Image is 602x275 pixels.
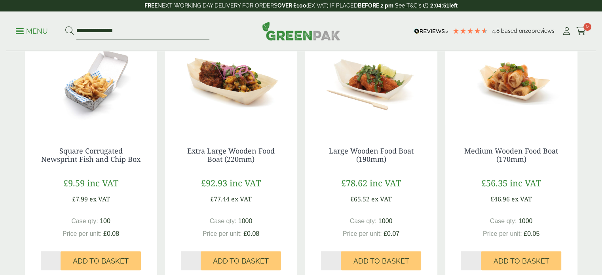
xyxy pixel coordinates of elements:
[481,177,507,189] span: £56.35
[341,251,421,270] button: Add to Basket
[350,218,377,224] span: Case qty:
[73,257,129,266] span: Add to Basket
[210,195,230,203] span: £77.44
[511,195,532,203] span: ex VAT
[63,177,85,189] span: £9.59
[525,28,535,34] span: 200
[384,230,399,237] span: £0.07
[358,2,393,9] strong: BEFORE 2 pm
[100,218,110,224] span: 100
[329,146,414,164] a: Large Wooden Food Boat (190mm)
[16,27,48,34] a: Menu
[213,257,269,266] span: Add to Basket
[41,146,141,164] a: Square Corrugated Newsprint Fish and Chip Box
[165,32,297,131] img: Extra Large Wooden Boat 220mm with food contents V2 2920004AE
[481,251,561,270] button: Add to Basket
[230,177,261,189] span: inc VAT
[350,195,370,203] span: £65.52
[231,195,252,203] span: ex VAT
[16,27,48,36] p: Menu
[490,195,510,203] span: £46.96
[71,218,98,224] span: Case qty:
[501,28,525,34] span: Based on
[510,177,541,189] span: inc VAT
[201,251,281,270] button: Add to Basket
[243,230,259,237] span: £0.08
[493,257,549,266] span: Add to Basket
[277,2,306,9] strong: OVER £100
[89,195,110,203] span: ex VAT
[72,195,88,203] span: £7.99
[492,28,501,34] span: 4.8
[524,230,539,237] span: £0.05
[370,177,401,189] span: inc VAT
[144,2,158,9] strong: FREE
[490,218,517,224] span: Case qty:
[576,25,586,37] a: 0
[518,218,533,224] span: 1000
[187,146,275,164] a: Extra Large Wooden Food Boat (220mm)
[353,257,409,266] span: Add to Basket
[378,218,393,224] span: 1000
[87,177,118,189] span: inc VAT
[103,230,119,237] span: £0.08
[483,230,522,237] span: Price per unit:
[562,27,572,35] i: My Account
[445,32,577,131] img: Medium Wooden Boat 170mm with food contents V2 2920004AC 1
[25,32,157,131] img: 2520069 Square News Fish n Chip Corrugated Box - Open with Chips
[203,230,242,237] span: Price per unit:
[452,27,488,34] div: 4.79 Stars
[61,251,141,270] button: Add to Basket
[576,27,586,35] i: Cart
[395,2,422,9] a: See T&C's
[262,21,340,40] img: GreenPak Supplies
[343,230,382,237] span: Price per unit:
[341,177,367,189] span: £78.62
[210,218,237,224] span: Case qty:
[201,177,227,189] span: £92.93
[371,195,392,203] span: ex VAT
[430,2,449,9] span: 2:04:51
[414,28,448,34] img: REVIEWS.io
[464,146,558,164] a: Medium Wooden Food Boat (170mm)
[305,32,437,131] img: Large Wooden Boat 190mm with food contents 2920004AD
[449,2,458,9] span: left
[238,218,253,224] span: 1000
[583,23,591,31] span: 0
[535,28,555,34] span: reviews
[63,230,102,237] span: Price per unit:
